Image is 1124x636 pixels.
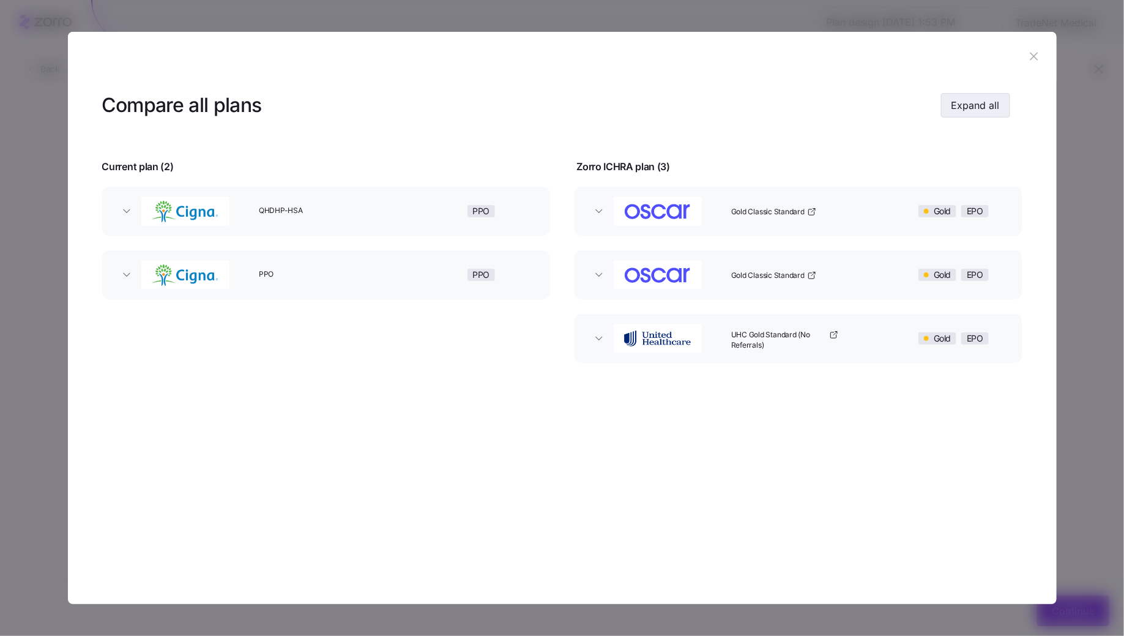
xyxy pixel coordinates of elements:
[731,330,827,351] span: UHC Gold Standard (No Referrals)
[941,93,1010,118] button: Expand all
[731,330,839,351] a: UHC Gold Standard (No Referrals)
[731,207,817,217] a: Gold Classic Standard
[102,92,262,119] h3: Compare all plans
[259,206,406,216] span: QHDHP-HSA
[731,271,817,281] a: Gold Classic Standard
[615,195,701,227] img: Oscar
[615,259,701,291] img: Oscar
[102,250,550,299] button: CignaPPOPPO
[967,206,983,217] span: EPO
[934,206,951,217] span: Gold
[575,187,1022,236] button: OscarGold Classic StandardGoldEPO
[259,269,406,280] span: PPO
[473,269,490,280] span: PPO
[934,269,951,280] span: Gold
[731,207,805,217] span: Gold Classic Standard
[967,269,983,280] span: EPO
[102,187,550,236] button: CignaQHDHP-HSAPPO
[577,159,671,174] span: Zorro ICHRA plan ( 3 )
[575,250,1022,299] button: OscarGold Classic StandardGoldEPO
[615,323,701,354] img: UnitedHealthcare
[102,159,174,174] span: Current plan ( 2 )
[934,333,951,344] span: Gold
[951,98,1000,113] span: Expand all
[473,206,490,217] span: PPO
[143,195,228,227] img: Cigna
[575,314,1022,363] button: UnitedHealthcareUHC Gold Standard (No Referrals)GoldEPO
[143,259,228,291] img: Cigna
[731,271,805,281] span: Gold Classic Standard
[967,333,983,344] span: EPO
